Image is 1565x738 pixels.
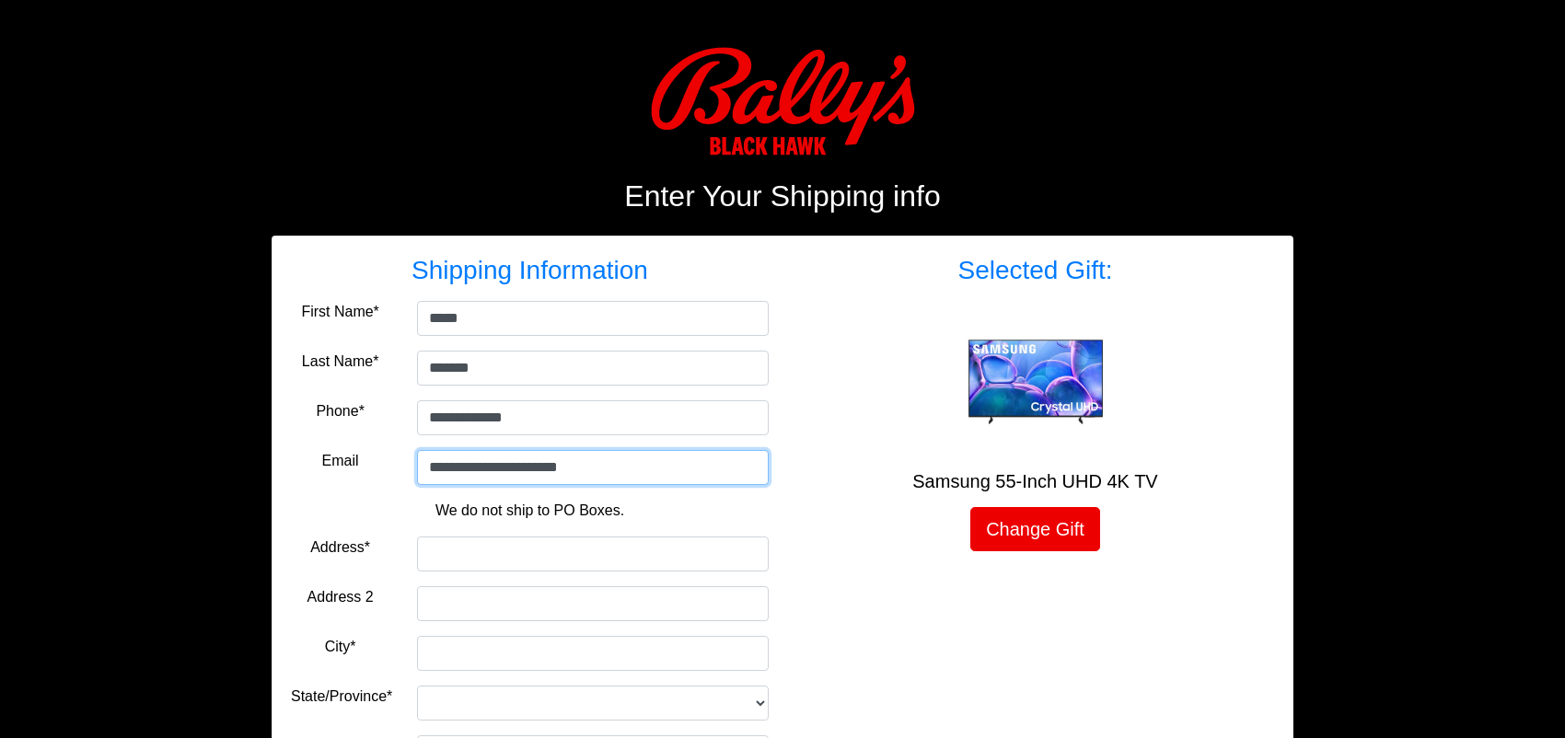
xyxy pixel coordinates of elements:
label: Email [322,450,359,472]
p: We do not ship to PO Boxes. [305,500,755,522]
img: Logo [649,46,916,156]
label: Address* [310,536,370,559]
h2: Enter Your Shipping info [272,179,1293,213]
label: State/Province* [291,686,392,708]
label: Address 2 [307,586,374,608]
label: Last Name* [302,351,379,373]
label: First Name* [301,301,378,323]
h3: Shipping Information [291,255,769,286]
label: Phone* [316,400,365,422]
h3: Selected Gift: [796,255,1274,286]
img: Samsung 55-Inch UHD 4K TV [962,333,1109,432]
a: Change Gift [970,507,1100,551]
h5: Samsung 55-Inch UHD 4K TV [796,470,1274,492]
label: City* [325,636,356,658]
